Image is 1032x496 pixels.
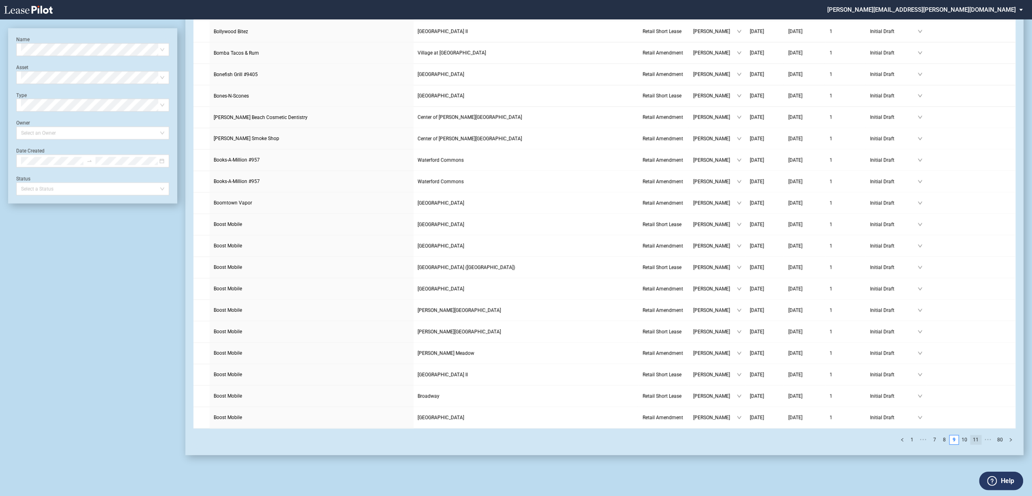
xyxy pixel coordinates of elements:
[737,394,742,399] span: down
[788,92,822,100] a: [DATE]
[214,371,410,379] a: Boost Mobile
[830,328,862,336] a: 1
[870,178,918,186] span: Initial Draft
[214,135,410,143] a: [PERSON_NAME] Smoke Shop
[788,265,803,270] span: [DATE]
[214,200,252,206] span: Boomtown Vapor
[214,49,410,57] a: Bomba Tacos & Rum
[830,178,862,186] a: 1
[750,29,764,34] span: [DATE]
[788,286,803,292] span: [DATE]
[750,222,764,228] span: [DATE]
[643,49,685,57] a: Retail Amendment
[918,330,923,334] span: down
[918,51,923,55] span: down
[918,373,923,377] span: down
[870,392,918,400] span: Initial Draft
[788,115,803,120] span: [DATE]
[643,179,683,185] span: Retail Amendment
[788,49,822,57] a: [DATE]
[737,351,742,356] span: down
[693,307,737,315] span: [PERSON_NAME]
[830,372,832,378] span: 1
[418,200,464,206] span: Baytown Shopping Center
[418,414,635,422] a: [GEOGRAPHIC_DATA]
[643,50,683,56] span: Retail Amendment
[750,158,764,163] span: [DATE]
[693,92,737,100] span: [PERSON_NAME]
[214,178,410,186] a: Books-A-Million #957
[418,156,635,164] a: Waterford Commons
[418,70,635,79] a: [GEOGRAPHIC_DATA]
[418,307,635,315] a: [PERSON_NAME][GEOGRAPHIC_DATA]
[214,179,260,185] span: Books-A-Million #957
[214,72,258,77] span: Bonefish Grill #9405
[214,199,410,207] a: Boomtown Vapor
[737,115,742,120] span: down
[788,264,822,272] a: [DATE]
[214,93,249,99] span: Bones-N-Scones
[788,221,822,229] a: [DATE]
[788,178,822,186] a: [DATE]
[788,156,822,164] a: [DATE]
[16,65,28,70] label: Asset
[788,93,803,99] span: [DATE]
[830,179,832,185] span: 1
[870,349,918,358] span: Initial Draft
[693,392,737,400] span: [PERSON_NAME]
[870,242,918,250] span: Initial Draft
[750,265,764,270] span: [DATE]
[870,264,918,272] span: Initial Draft
[788,136,803,142] span: [DATE]
[214,285,410,293] a: Boost Mobile
[214,222,242,228] span: Boost Mobile
[643,351,683,356] span: Retail Amendment
[643,115,683,120] span: Retail Amendment
[870,28,918,36] span: Initial Draft
[418,178,635,186] a: Waterford Commons
[830,392,862,400] a: 1
[214,28,410,36] a: Bollywood Bitez
[418,285,635,293] a: [GEOGRAPHIC_DATA]
[214,92,410,100] a: Bones-N-Scones
[830,371,862,379] a: 1
[214,221,410,229] a: Boost Mobile
[643,92,685,100] a: Retail Short Lease
[214,115,308,120] span: Bonita Beach Cosmetic Dentistry
[918,115,923,120] span: down
[418,50,486,56] span: Village at Newtown
[737,29,742,34] span: down
[750,50,764,56] span: [DATE]
[750,199,780,207] a: [DATE]
[418,179,464,185] span: Waterford Commons
[750,264,780,272] a: [DATE]
[870,199,918,207] span: Initial Draft
[737,72,742,77] span: down
[418,135,635,143] a: Center of [PERSON_NAME][GEOGRAPHIC_DATA]
[750,115,764,120] span: [DATE]
[418,394,440,399] span: Broadway
[643,178,685,186] a: Retail Amendment
[750,156,780,164] a: [DATE]
[214,414,410,422] a: Boost Mobile
[918,29,923,34] span: down
[643,328,685,336] a: Retail Short Lease
[418,264,635,272] a: [GEOGRAPHIC_DATA] ([GEOGRAPHIC_DATA])
[830,243,832,249] span: 1
[788,113,822,121] a: [DATE]
[214,394,242,399] span: Boost Mobile
[918,136,923,141] span: down
[214,308,242,313] span: Boost Mobile
[750,308,764,313] span: [DATE]
[214,307,410,315] a: Boost Mobile
[643,28,685,36] a: Retail Short Lease
[918,287,923,292] span: down
[750,349,780,358] a: [DATE]
[830,199,862,207] a: 1
[870,221,918,229] span: Initial Draft
[788,72,803,77] span: [DATE]
[643,200,683,206] span: Retail Amendment
[788,372,803,378] span: [DATE]
[870,49,918,57] span: Initial Draft
[830,28,862,36] a: 1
